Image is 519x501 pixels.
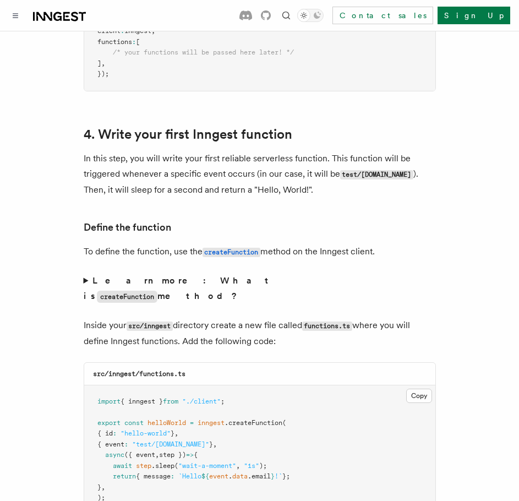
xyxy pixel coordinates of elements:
[259,462,267,470] span: );
[159,451,186,459] span: step })
[174,462,178,470] span: (
[271,472,275,480] span: }
[101,483,105,491] span: ,
[97,70,109,78] span: });
[132,38,136,46] span: :
[97,483,101,491] span: }
[178,472,201,480] span: `Hello
[297,9,324,22] button: Toggle dark mode
[248,472,271,480] span: .email
[282,472,290,480] span: };
[132,440,209,448] span: "test/[DOMAIN_NAME]"
[244,462,259,470] span: "1s"
[97,419,121,427] span: export
[280,9,293,22] button: Find something...
[113,462,132,470] span: await
[203,248,260,257] code: createFunction
[194,451,198,459] span: {
[174,429,178,437] span: ,
[84,220,171,235] a: Define the function
[236,462,240,470] span: ,
[151,462,174,470] span: .sleep
[84,318,436,349] p: Inside your directory create a new file called where you will define Inngest functions. Add the f...
[127,322,173,331] code: src/inngest
[282,419,286,427] span: (
[105,451,124,459] span: async
[84,151,436,198] p: In this step, you will write your first reliable serverless function. This function will be trigg...
[163,397,178,405] span: from
[113,429,117,437] span: :
[84,244,436,260] p: To define the function, use the method on the Inngest client.
[228,472,232,480] span: .
[97,429,113,437] span: { id
[121,429,171,437] span: "hello-world"
[190,419,194,427] span: =
[302,322,352,331] code: functions.ts
[171,429,174,437] span: }
[221,397,225,405] span: ;
[124,451,155,459] span: ({ event
[198,419,225,427] span: inngest
[136,38,140,46] span: [
[97,397,121,405] span: import
[340,170,413,179] code: test/[DOMAIN_NAME]
[113,48,294,56] span: /* your functions will be passed here later! */
[201,472,209,480] span: ${
[155,451,159,459] span: ,
[136,462,151,470] span: step
[101,59,105,67] span: ,
[438,7,510,24] a: Sign Up
[209,472,228,480] span: event
[186,451,194,459] span: =>
[84,275,274,301] strong: Learn more: What is method?
[225,419,282,427] span: .createFunction
[178,462,236,470] span: "wait-a-moment"
[124,440,128,448] span: :
[124,419,144,427] span: const
[97,291,157,303] code: createFunction
[97,59,101,67] span: ]
[213,440,217,448] span: ,
[275,472,282,480] span: !`
[97,440,124,448] span: { event
[121,397,163,405] span: { inngest }
[136,472,171,480] span: { message
[147,419,186,427] span: helloWorld
[97,38,132,46] span: functions
[203,246,260,257] a: createFunction
[171,472,174,480] span: :
[84,273,436,304] summary: Learn more: What iscreateFunctionmethod?
[232,472,248,480] span: data
[93,370,185,378] code: src/inngest/functions.ts
[9,9,22,22] button: Toggle navigation
[209,440,213,448] span: }
[84,127,292,142] a: 4. Write your first Inngest function
[113,472,136,480] span: return
[332,7,433,24] a: Contact sales
[406,389,432,403] button: Copy
[182,397,221,405] span: "./client"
